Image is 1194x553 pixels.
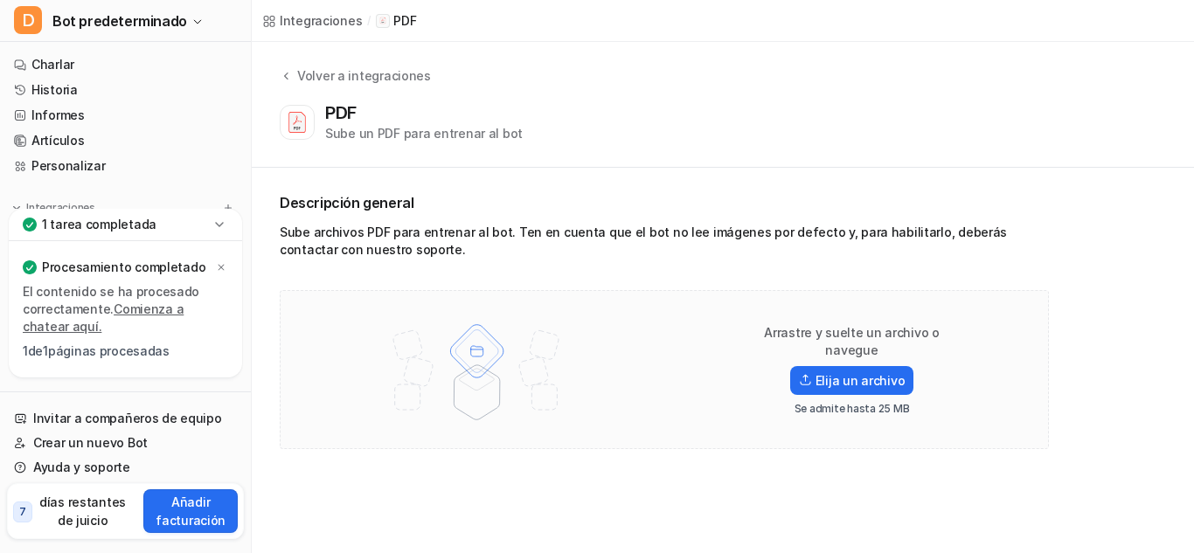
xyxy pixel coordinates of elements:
font: Charlar [31,57,74,72]
font: 1 [43,343,48,358]
font: páginas procesadas [48,343,170,358]
button: Volver a integraciones [280,66,431,102]
font: Artículos [31,133,84,148]
font: Volver a integraciones [297,68,431,83]
font: Elija un archivo [816,373,906,388]
img: Ilustración de carga de archivos [363,308,591,431]
font: Historia [31,82,78,97]
img: expandir menú [10,202,23,214]
button: Integraciones [7,199,101,217]
font: días restantes de juicio [39,494,126,528]
font: Personalizar [31,158,106,173]
font: Descripción general [280,194,413,211]
font: Informes [31,107,85,122]
a: Artículos [7,128,244,153]
font: PDF [393,13,416,28]
a: Ayuda y soporte [7,455,244,480]
a: Informes [7,103,244,128]
font: Sube archivos PDF para entrenar al bot. Ten en cuenta que el bot no lee imágenes por defecto y, p... [280,225,1007,257]
font: D [22,10,35,31]
font: Se admite hasta 25 MB [795,402,910,415]
button: Añadir facturación [143,489,238,533]
font: Procesamiento completado [42,259,205,274]
font: 1 tarea completada [42,217,156,232]
a: Icono de PDFPDF [376,12,416,30]
font: Ayuda y soporte [33,460,130,474]
img: Icono de PDF [378,17,387,25]
a: Personalizar [7,154,244,178]
font: Invitar a compañeros de equipo [33,411,222,425]
img: menu_add.svg [222,202,234,214]
font: Integraciones [26,201,95,214]
a: Crear un nuevo Bot [7,431,244,455]
a: Charlar [7,52,244,77]
font: Sube un PDF para entrenar al bot [325,126,523,141]
font: PDF [325,102,357,123]
font: de [28,343,43,358]
font: Arrastre y suelte un archivo o navegue [764,325,940,357]
font: 7 [19,505,26,518]
a: Invitar a compañeros de equipo [7,406,244,431]
font: Añadir facturación [156,494,226,528]
font: Crear un nuevo Bot [33,435,148,450]
font: El contenido se ha procesado correctamente. [23,284,199,316]
a: Historia [7,78,244,102]
font: Bot predeterminado [52,12,187,30]
img: Icono de carga [799,374,812,386]
font: / [367,14,371,27]
a: Integraciones [262,11,362,30]
font: Integraciones [280,13,362,28]
font: 1 [23,343,28,358]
